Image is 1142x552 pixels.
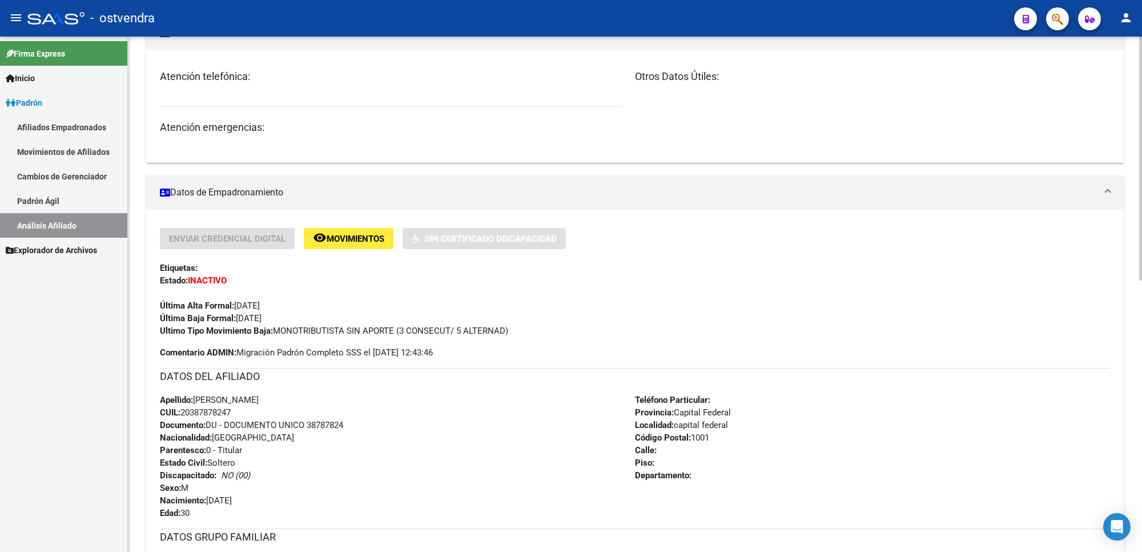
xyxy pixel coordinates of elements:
[635,395,710,405] strong: Teléfono Particular:
[160,228,295,249] button: Enviar Credencial Digital
[160,186,1096,199] mat-panel-title: Datos de Empadronamiento
[6,72,35,85] span: Inicio
[188,275,227,286] strong: INACTIVO
[160,495,206,506] strong: Nacimiento:
[9,11,23,25] mat-icon: menu
[160,483,181,493] strong: Sexo:
[169,234,285,244] span: Enviar Credencial Digital
[6,47,65,60] span: Firma Express
[160,119,621,135] h3: Atención emergencias:
[6,97,42,109] span: Padrón
[635,458,654,468] strong: Piso:
[635,69,1110,85] h3: Otros Datos Útiles:
[635,407,731,418] span: Capital Federal
[160,301,234,311] strong: Última Alta Formal:
[160,326,273,336] strong: Ultimo Tipo Movimiento Baja:
[160,347,236,358] strong: Comentario ADMIN:
[160,313,236,323] strong: Última Baja Formal:
[635,433,709,443] span: 1001
[160,458,207,468] strong: Estado Civil:
[160,275,188,286] strong: Estado:
[403,228,566,249] button: Sin Certificado Discapacidad
[146,175,1124,210] mat-expansion-panel-header: Datos de Empadronamiento
[160,395,259,405] span: [PERSON_NAME]
[160,407,231,418] span: 20387878247
[1119,11,1133,25] mat-icon: person
[160,407,180,418] strong: CUIL:
[160,346,433,359] span: Migración Padrón Completo SSS el [DATE] 12:43:46
[635,470,691,481] strong: Departamento:
[160,445,242,455] span: 0 - Titular
[160,470,216,481] strong: Discapacitado:
[160,263,198,273] strong: Etiquetas:
[635,445,657,455] strong: Calle:
[635,407,674,418] strong: Provincia:
[313,231,327,245] mat-icon: remove_red_eye
[160,458,235,468] span: Soltero
[6,244,97,257] span: Explorador de Archivos
[160,445,206,455] strong: Parentesco:
[160,433,294,443] span: [GEOGRAPHIC_DATA]
[304,228,393,249] button: Movimientos
[160,420,206,430] strong: Documento:
[160,420,343,430] span: DU - DOCUMENTO UNICO 38787824
[635,433,691,443] strong: Código Postal:
[160,508,180,518] strong: Edad:
[160,395,193,405] strong: Apellido:
[90,6,155,31] span: - ostvendra
[327,234,384,244] span: Movimientos
[160,433,212,443] strong: Nacionalidad:
[635,420,728,430] span: capital federal
[160,529,1110,545] h3: DATOS GRUPO FAMILIAR
[221,470,250,481] i: NO (00)
[160,313,262,323] span: [DATE]
[160,69,621,85] h3: Atención telefónica:
[160,326,508,336] span: MONOTRIBUTISTA SIN APORTE (3 CONSECUT/ 5 ALTERNAD)
[425,234,557,244] span: Sin Certificado Discapacidad
[160,508,190,518] span: 30
[160,369,1110,385] h3: DATOS DEL AFILIADO
[160,301,260,311] span: [DATE]
[635,420,674,430] strong: Localidad:
[160,495,232,506] span: [DATE]
[160,483,188,493] span: M
[1103,513,1131,541] div: Open Intercom Messenger
[146,50,1124,163] div: Gerenciador:S71 - SB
